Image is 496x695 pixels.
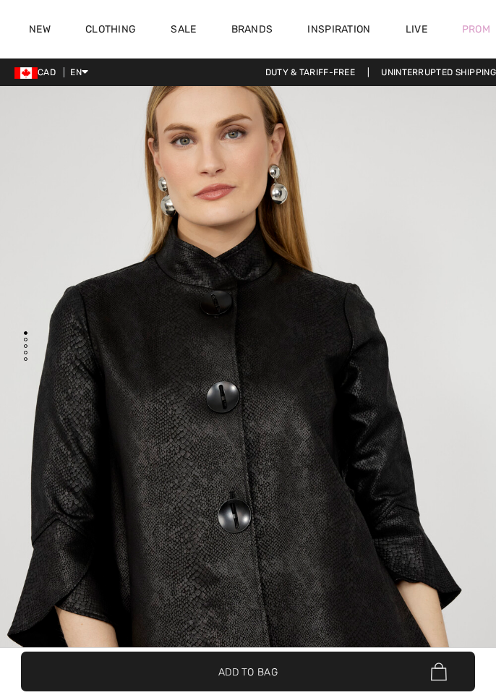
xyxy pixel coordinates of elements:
[406,22,427,37] a: Live
[70,67,88,77] span: EN
[29,23,51,38] a: New
[307,23,370,38] span: Inspiration
[231,23,273,38] a: Brands
[462,22,490,37] a: Prom
[218,664,278,679] span: Add to Bag
[14,67,61,77] span: CAD
[431,662,447,681] img: Bag.svg
[14,67,38,79] img: Canadian Dollar
[85,23,136,38] a: Clothing
[21,652,475,691] button: Add to Bag
[171,23,196,38] a: Sale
